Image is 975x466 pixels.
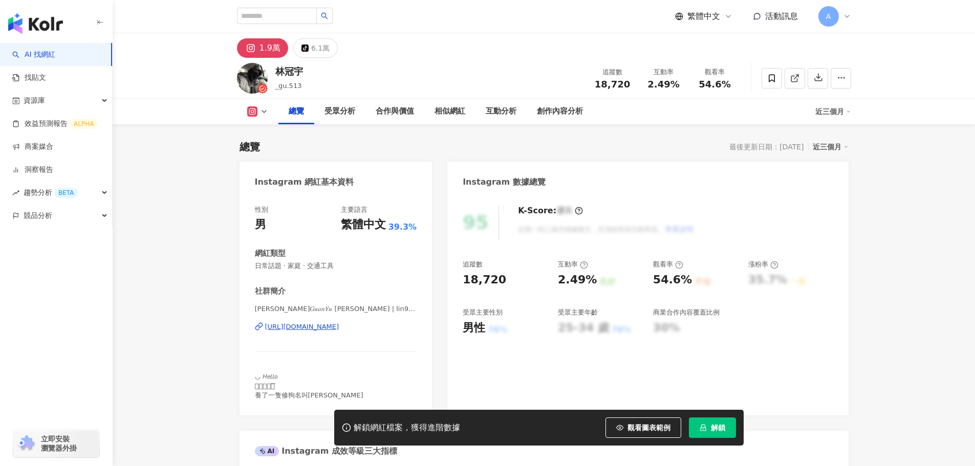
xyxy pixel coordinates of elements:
a: 商案媒合 [12,142,53,152]
div: Instagram 數據總覽 [463,176,546,188]
div: 互動率 [644,67,683,77]
img: logo [8,13,63,34]
span: lock [700,424,707,431]
img: KOL Avatar [237,63,268,94]
div: 解鎖網紅檔案，獲得進階數據 [354,423,460,433]
div: [URL][DOMAIN_NAME] [265,322,339,331]
div: 18,720 [463,272,506,288]
div: 相似網紅 [435,105,465,118]
span: 日常話題 · 家庭 · 交通工具 [255,261,417,271]
div: Instagram 網紅基本資料 [255,176,354,188]
div: 總覽 [289,105,304,118]
div: 林冠宇 [275,65,303,78]
div: 追蹤數 [593,67,632,77]
span: 立即安裝 瀏覽器外掛 [41,434,77,453]
div: 6.1萬 [311,41,330,55]
img: chrome extension [16,435,36,452]
div: 總覽 [240,140,260,154]
div: 觀看率 [696,67,734,77]
div: 觀看率 [653,260,683,269]
span: _gu.513 [275,82,302,90]
div: 男性 [463,320,485,336]
div: 最後更新日期：[DATE] [729,143,804,151]
button: 1.9萬 [237,38,288,58]
div: 近三個月 [815,103,851,120]
span: 39.3% [388,221,417,233]
span: 活動訊息 [765,11,798,21]
button: 觀看圖表範例 [605,417,681,438]
span: ◡ 𝘏𝘦𝘭𝘭𝘰 ̈⃝⍢⃝⍩⃝⃜ 養了一隻修狗名叫[PERSON_NAME] [255,372,363,398]
a: [URL][DOMAIN_NAME] [255,322,417,331]
span: search [321,12,328,19]
span: 觀看圖表範例 [627,424,670,432]
div: 網紅類型 [255,248,286,259]
a: chrome extension立即安裝 瀏覽器外掛 [13,430,99,457]
div: 合作與價值 [376,105,414,118]
div: 社群簡介 [255,286,286,297]
div: 受眾分析 [324,105,355,118]
span: 繁體中文 [687,11,720,22]
div: BETA [54,188,78,198]
div: 男 [255,217,266,233]
div: 近三個月 [813,140,849,153]
span: A [826,11,831,22]
span: 2.49% [647,79,679,90]
div: 54.6% [653,272,692,288]
div: 主要語言 [341,205,367,214]
div: 漲粉率 [748,260,778,269]
span: [PERSON_NAME]𝐺𝑢𝑎𝑛𝑌𝑢 [PERSON_NAME] | lin9yu_ [255,304,417,314]
div: 互動分析 [486,105,516,118]
button: 解鎖 [689,417,736,438]
span: 資源庫 [24,89,45,112]
div: K-Score : [518,205,583,216]
div: 受眾主要性別 [463,308,503,317]
span: 54.6% [699,79,730,90]
span: 趨勢分析 [24,181,78,204]
span: 18,720 [595,79,630,90]
a: 效益預測報告ALPHA [12,119,98,129]
span: rise [12,189,19,196]
div: 繁體中文 [341,217,386,233]
a: searchAI 找網紅 [12,50,55,60]
div: 商業合作內容覆蓋比例 [653,308,720,317]
span: 競品分析 [24,204,52,227]
div: 創作內容分析 [537,105,583,118]
div: Instagram 成效等級三大指標 [255,446,397,457]
div: 1.9萬 [259,41,280,55]
div: 追蹤數 [463,260,483,269]
div: 互動率 [558,260,588,269]
div: 受眾主要年齡 [558,308,598,317]
div: 性別 [255,205,268,214]
div: 2.49% [558,272,597,288]
button: 6.1萬 [293,38,338,58]
div: AI [255,446,279,456]
a: 洞察報告 [12,165,53,175]
span: 解鎖 [711,424,725,432]
a: 找貼文 [12,73,46,83]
